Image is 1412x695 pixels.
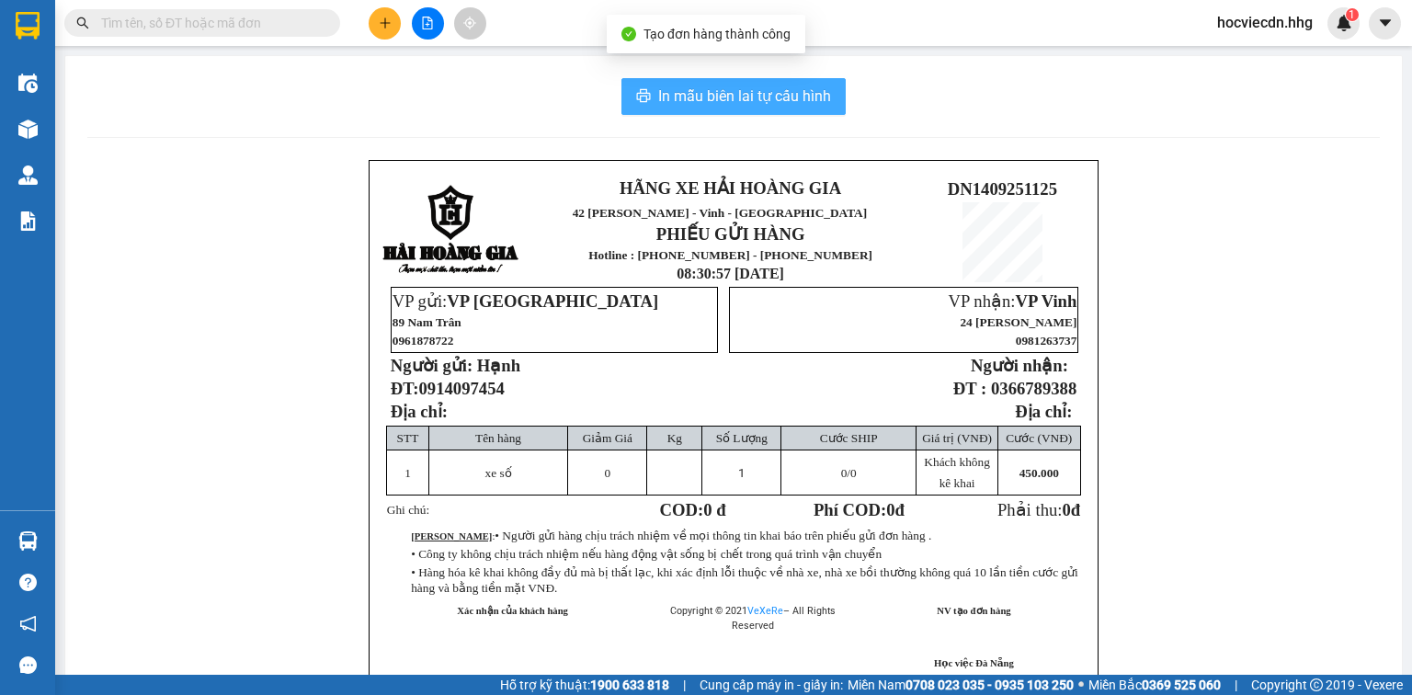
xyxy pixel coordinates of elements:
[605,466,611,480] span: 0
[1235,675,1237,695] span: |
[411,565,1078,595] span: • Hàng hóa kê khai không đầy đủ mà bị thất lạc, khi xác định lỗi thuộc về nhà xe, nhà xe bồi thườ...
[454,7,486,40] button: aim
[477,356,520,375] span: Hạnh
[738,466,745,480] span: 1
[621,27,636,41] span: check-circle
[16,12,40,40] img: logo-vxr
[588,248,872,262] strong: Hotline : [PHONE_NUMBER] - [PHONE_NUMBER]
[397,431,419,445] span: STT
[19,615,37,632] span: notification
[1006,431,1072,445] span: Cước (VNĐ)
[447,291,658,311] span: VP [GEOGRAPHIC_DATA]
[583,431,632,445] span: Giảm Giá
[411,531,492,541] strong: [PERSON_NAME]
[18,120,38,139] img: warehouse-icon
[19,656,37,674] span: message
[391,356,473,375] strong: Người gửi:
[1015,291,1076,311] span: VP Vinh
[841,466,848,480] span: 0
[379,17,392,29] span: plus
[621,78,846,115] button: printerIn mẫu biên lai tự cấu hình
[820,431,878,445] span: Cước SHIP
[1142,678,1221,692] strong: 0369 525 060
[886,500,894,519] span: 0
[683,675,686,695] span: |
[997,500,1080,519] span: Phải thu:
[391,402,448,421] span: Địa chỉ:
[76,17,89,29] span: search
[991,379,1076,398] span: 0366789388
[411,547,882,561] span: • Công ty không chịu trách nhiệm nếu hàng động vật sống bị chết trong quá trình vận chuyển
[404,466,411,480] span: 1
[1088,675,1221,695] span: Miền Bắc
[387,503,429,517] span: Ghi chú:
[960,315,1076,329] span: 24 [PERSON_NAME]
[101,13,318,33] input: Tìm tên, số ĐT hoặc mã đơn
[1019,466,1059,480] span: 450.000
[495,529,931,542] span: • Người gửi hàng chịu trách nhiệm về mọi thông tin khai báo trên phiếu gửi đơn hàng .
[658,85,831,108] span: In mẫu biên lai tự cấu hình
[419,379,505,398] span: 0914097454
[1015,402,1072,421] strong: Địa chỉ:
[463,17,476,29] span: aim
[18,531,38,551] img: warehouse-icon
[660,500,726,519] strong: COD:
[620,178,841,198] strong: HÃNG XE HẢI HOÀNG GIA
[937,606,1010,616] strong: NV tạo đơn hàng
[703,500,725,519] span: 0 đ
[922,431,992,445] span: Giá trị (VNĐ)
[411,531,931,541] span: :
[18,211,38,231] img: solution-icon
[716,431,768,445] span: Số Lượng
[814,500,905,519] strong: Phí COD: đ
[457,606,568,616] strong: Xác nhận của khách hàng
[393,315,461,329] span: 89 Nam Trân
[656,224,805,244] strong: PHIẾU GỬI HÀNG
[670,605,836,632] span: Copyright © 2021 – All Rights Reserved
[700,675,843,695] span: Cung cấp máy in - giấy in:
[485,466,512,480] span: xe số
[948,291,1076,311] span: VP nhận:
[18,165,38,185] img: warehouse-icon
[19,574,37,591] span: question-circle
[369,7,401,40] button: plus
[412,7,444,40] button: file-add
[421,17,434,29] span: file-add
[848,675,1074,695] span: Miền Nam
[971,356,1068,375] strong: Người nhận:
[18,74,38,93] img: warehouse-icon
[636,88,651,106] span: printer
[643,27,791,41] span: Tạo đơn hàng thành công
[948,179,1057,199] span: DN1409251125
[382,185,520,276] img: logo
[475,431,521,445] span: Tên hàng
[590,678,669,692] strong: 1900 633 818
[747,605,783,617] a: VeXeRe
[1078,681,1084,689] span: ⚪️
[1062,500,1070,519] span: 0
[500,675,669,695] span: Hỗ trợ kỹ thuật:
[953,379,986,398] strong: ĐT :
[667,431,682,445] span: Kg
[1310,678,1323,691] span: copyright
[841,466,857,480] span: /0
[677,266,784,281] span: 08:30:57 [DATE]
[1016,334,1077,347] span: 0981263737
[1369,7,1401,40] button: caret-down
[1336,15,1352,31] img: icon-new-feature
[934,658,1014,668] span: Học việc Đà Nẵng
[393,291,658,311] span: VP gửi:
[1202,11,1327,34] span: hocviecdn.hhg
[905,678,1074,692] strong: 0708 023 035 - 0935 103 250
[1071,500,1080,519] span: đ
[1377,15,1394,31] span: caret-down
[924,455,989,490] span: Khách không kê khai
[573,206,868,220] span: 42 [PERSON_NAME] - Vinh - [GEOGRAPHIC_DATA]
[1349,8,1355,21] span: 1
[393,334,454,347] span: 0961878722
[1346,8,1359,21] sup: 1
[391,379,505,398] strong: ĐT:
